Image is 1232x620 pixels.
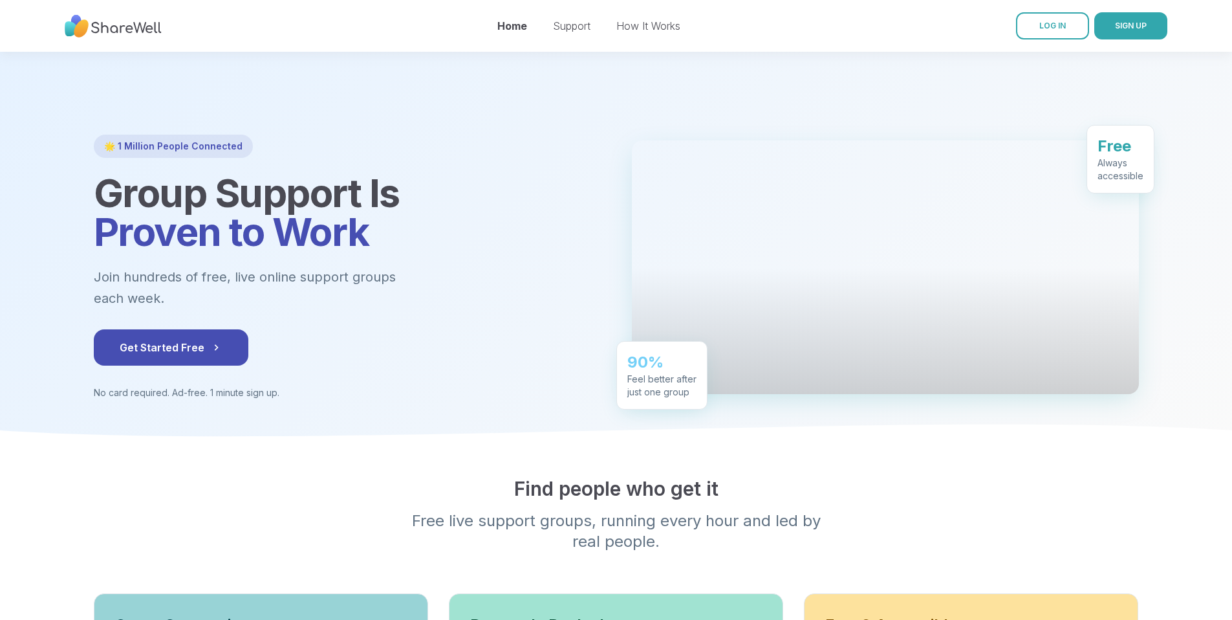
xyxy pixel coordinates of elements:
[120,340,222,355] span: Get Started Free
[94,135,253,158] div: 🌟 1 Million People Connected
[368,511,865,552] p: Free live support groups, running every hour and led by real people.
[94,477,1139,500] h2: Find people who get it
[1097,156,1143,182] div: Always accessible
[94,267,466,309] p: Join hundreds of free, live online support groups each week.
[497,19,527,32] a: Home
[94,329,248,366] button: Get Started Free
[553,19,590,32] a: Support
[627,372,697,398] div: Feel better after just one group
[94,173,601,251] h1: Group Support Is
[1039,21,1066,30] span: LOG IN
[1115,21,1147,30] span: SIGN UP
[94,386,601,399] p: No card required. Ad-free. 1 minute sign up.
[65,8,162,44] img: ShareWell Nav Logo
[1097,135,1143,156] div: Free
[627,351,697,372] div: 90%
[616,19,680,32] a: How It Works
[1094,12,1167,39] button: SIGN UP
[1016,12,1089,39] a: LOG IN
[94,208,369,255] span: Proven to Work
